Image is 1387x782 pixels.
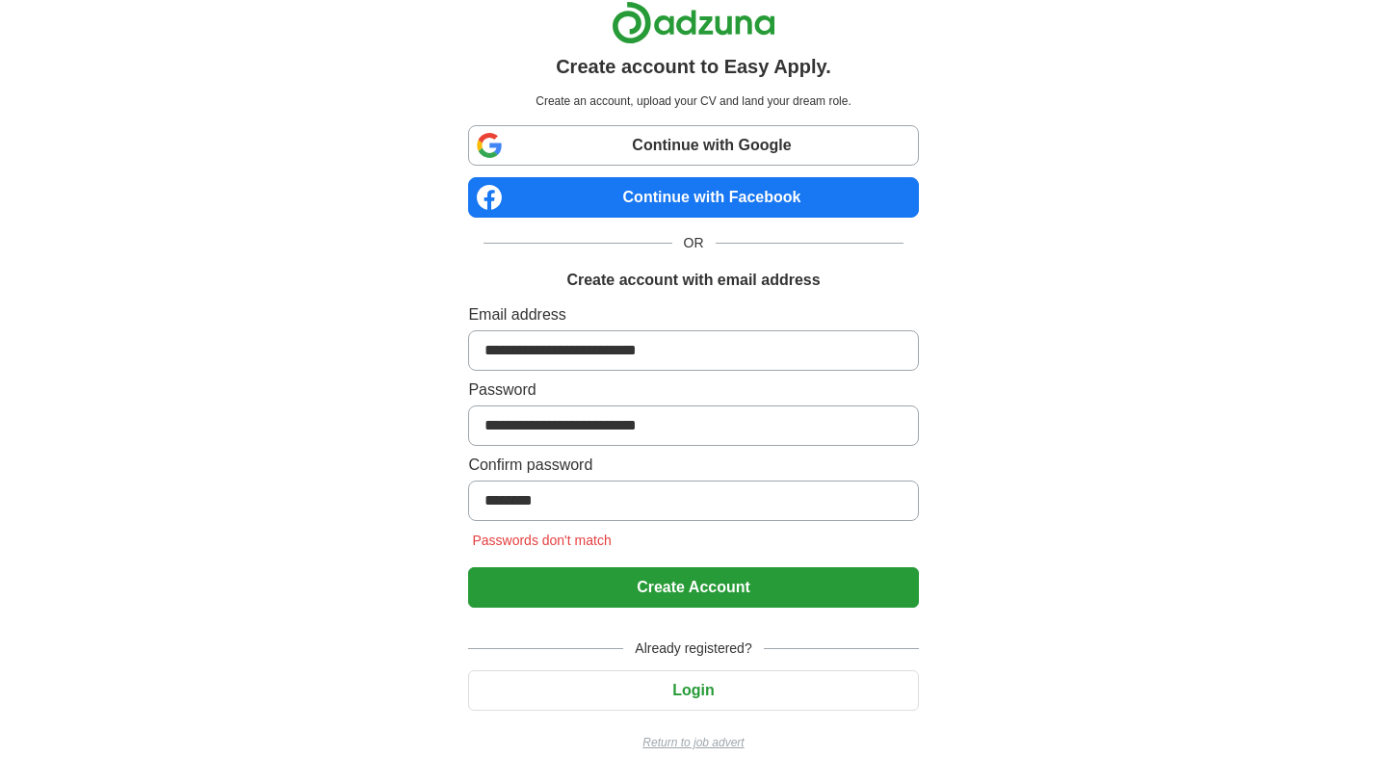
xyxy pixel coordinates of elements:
[468,682,918,698] a: Login
[468,670,918,711] button: Login
[472,92,914,110] p: Create an account, upload your CV and land your dream role.
[468,533,615,548] span: Passwords don't match
[468,378,918,402] label: Password
[556,52,831,81] h1: Create account to Easy Apply.
[468,454,918,477] label: Confirm password
[612,1,775,44] img: Adzuna logo
[468,177,918,218] a: Continue with Facebook
[672,233,716,253] span: OR
[468,303,918,326] label: Email address
[566,269,820,292] h1: Create account with email address
[468,734,918,751] a: Return to job advert
[623,639,763,659] span: Already registered?
[468,125,918,166] a: Continue with Google
[468,567,918,608] button: Create Account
